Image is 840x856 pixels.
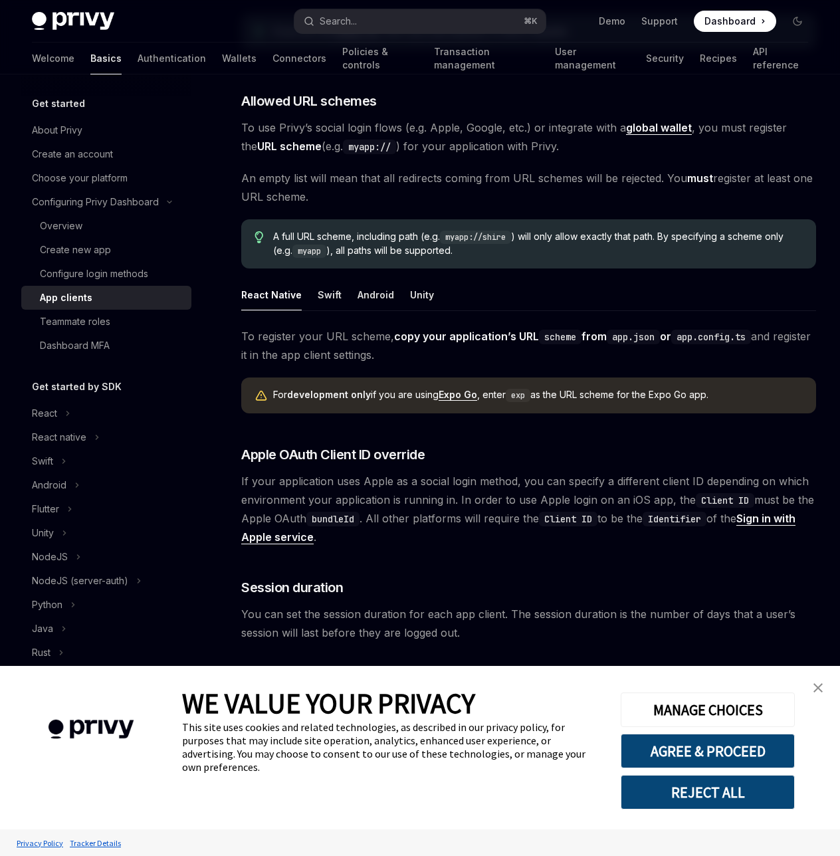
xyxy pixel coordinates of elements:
[805,675,831,701] a: close banner
[255,231,264,243] svg: Tip
[255,389,268,403] svg: Warning
[21,617,191,641] button: Toggle Java section
[272,43,326,74] a: Connectors
[21,286,191,310] a: App clients
[21,334,191,358] a: Dashboard MFA
[753,43,808,74] a: API reference
[32,405,57,421] div: React
[40,218,82,234] div: Overview
[320,13,357,29] div: Search...
[704,15,756,28] span: Dashboard
[32,170,128,186] div: Choose your platform
[32,12,114,31] img: dark logo
[90,43,122,74] a: Basics
[241,327,816,364] span: To register your URL scheme, and register it in the app client settings.
[32,477,66,493] div: Android
[182,686,475,720] span: WE VALUE YOUR PRIVACY
[643,512,706,526] code: Identifier
[621,734,795,768] button: AGREE & PROCEED
[32,96,85,112] h5: Get started
[32,621,53,637] div: Java
[21,310,191,334] a: Teammate roles
[21,142,191,166] a: Create an account
[32,645,51,661] div: Rust
[40,290,92,306] div: App clients
[66,831,124,855] a: Tracker Details
[32,597,62,613] div: Python
[32,549,68,565] div: NodeJS
[439,389,477,401] a: Expo Go
[440,231,511,244] code: myapp://shire
[32,194,159,210] div: Configuring Privy Dashboard
[21,497,191,521] button: Toggle Flutter section
[506,389,530,402] code: exp
[621,775,795,809] button: REJECT ALL
[32,501,59,517] div: Flutter
[32,122,82,138] div: About Privy
[646,43,684,74] a: Security
[696,493,754,508] code: Client ID
[539,330,581,344] code: scheme
[182,720,601,774] div: This site uses cookies and related technologies, as described in our privacy policy, for purposes...
[694,11,776,32] a: Dashboard
[241,445,425,464] span: Apple OAuth Client ID override
[32,573,128,589] div: NodeJS (server-auth)
[32,43,74,74] a: Welcome
[222,43,257,74] a: Wallets
[241,605,816,642] span: You can set the session duration for each app client. The session duration is the number of days ...
[410,279,434,310] div: Unity
[700,43,737,74] a: Recipes
[358,279,394,310] div: Android
[306,512,360,526] code: bundleId
[21,401,191,425] button: Toggle React section
[21,665,191,689] button: Toggle REST API section
[273,230,803,258] span: A full URL scheme, including path (e.g. ) will only allow exactly that path. By specifying a sche...
[21,641,191,665] button: Toggle Rust section
[257,140,322,153] strong: URL scheme
[32,379,122,395] h5: Get started by SDK
[21,238,191,262] a: Create new app
[287,389,371,400] strong: development only
[21,449,191,473] button: Toggle Swift section
[138,43,206,74] a: Authentication
[241,578,343,597] span: Session duration
[13,831,66,855] a: Privacy Policy
[40,242,111,258] div: Create new app
[626,121,692,135] a: global wallet
[599,15,625,28] a: Demo
[32,429,86,445] div: React native
[241,92,377,110] span: Allowed URL schemes
[343,140,396,154] code: myapp://
[524,16,538,27] span: ⌘ K
[241,118,816,156] span: To use Privy’s social login flows (e.g. Apple, Google, etc.) or integrate with a , you must regis...
[241,472,816,546] span: If your application uses Apple as a social login method, you can specify a different client ID de...
[21,521,191,545] button: Toggle Unity section
[787,11,808,32] button: Toggle dark mode
[294,9,546,33] button: Open search
[21,166,191,190] a: Choose your platform
[32,146,113,162] div: Create an account
[32,525,54,541] div: Unity
[21,593,191,617] button: Toggle Python section
[20,700,162,758] img: company logo
[342,43,418,74] a: Policies & controls
[641,15,678,28] a: Support
[21,190,191,214] button: Toggle Configuring Privy Dashboard section
[555,43,629,74] a: User management
[40,314,110,330] div: Teammate roles
[241,169,816,206] span: An empty list will mean that all redirects coming from URL schemes will be rejected. You register...
[21,569,191,593] button: Toggle NodeJS (server-auth) section
[21,473,191,497] button: Toggle Android section
[21,425,191,449] button: Toggle React native section
[621,693,795,727] button: MANAGE CHOICES
[539,512,597,526] code: Client ID
[687,171,713,185] strong: must
[671,330,751,344] code: app.config.ts
[21,545,191,569] button: Toggle NodeJS section
[607,330,660,344] code: app.json
[32,453,53,469] div: Swift
[273,388,803,403] div: For if you are using , enter as the URL scheme for the Expo Go app.
[21,262,191,286] a: Configure login methods
[292,245,326,258] code: myapp
[40,338,110,354] div: Dashboard MFA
